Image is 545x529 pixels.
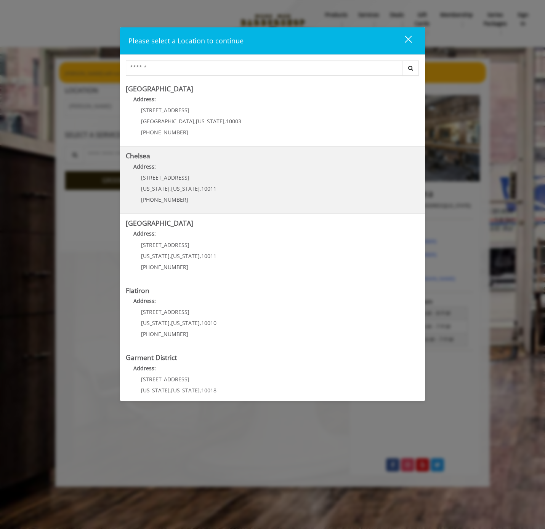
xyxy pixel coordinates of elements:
span: [STREET_ADDRESS] [141,107,189,114]
i: Search button [406,65,415,71]
span: , [200,387,201,394]
span: , [170,252,171,260]
span: , [194,118,196,125]
span: 10011 [201,185,216,192]
b: Address: [133,365,156,372]
span: [US_STATE] [171,185,200,192]
span: [STREET_ADDRESS] [141,241,189,249]
input: Search Center [126,61,402,76]
span: , [170,185,171,192]
b: Garment District [126,353,177,362]
span: [PHONE_NUMBER] [141,330,188,338]
span: [US_STATE] [171,387,200,394]
b: Address: [133,297,156,304]
span: 10011 [201,252,216,260]
span: [US_STATE] [196,118,224,125]
b: Address: [133,230,156,237]
b: Address: [133,96,156,103]
div: Center Select [126,61,419,80]
span: , [170,319,171,327]
span: [PHONE_NUMBER] [141,196,188,203]
b: [GEOGRAPHIC_DATA] [126,218,193,228]
span: Please select a Location to continue [128,36,244,45]
span: , [224,118,226,125]
b: Address: [133,163,156,170]
span: [US_STATE] [141,387,170,394]
span: [PHONE_NUMBER] [141,263,188,271]
span: 10010 [201,319,216,327]
span: , [200,319,201,327]
span: , [170,387,171,394]
span: [PHONE_NUMBER] [141,129,188,136]
b: Flatiron [126,286,149,295]
button: close dialog [391,33,417,49]
span: [STREET_ADDRESS] [141,174,189,181]
span: [US_STATE] [171,319,200,327]
b: Chelsea [126,151,150,160]
span: [US_STATE] [141,319,170,327]
span: , [200,252,201,260]
span: [GEOGRAPHIC_DATA] [141,118,194,125]
span: 10003 [226,118,241,125]
span: [STREET_ADDRESS] [141,308,189,315]
span: [US_STATE] [141,185,170,192]
span: 10018 [201,387,216,394]
span: [US_STATE] [141,252,170,260]
span: , [200,185,201,192]
span: [STREET_ADDRESS] [141,376,189,383]
div: close dialog [396,35,411,46]
span: [US_STATE] [171,252,200,260]
b: [GEOGRAPHIC_DATA] [126,84,193,93]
